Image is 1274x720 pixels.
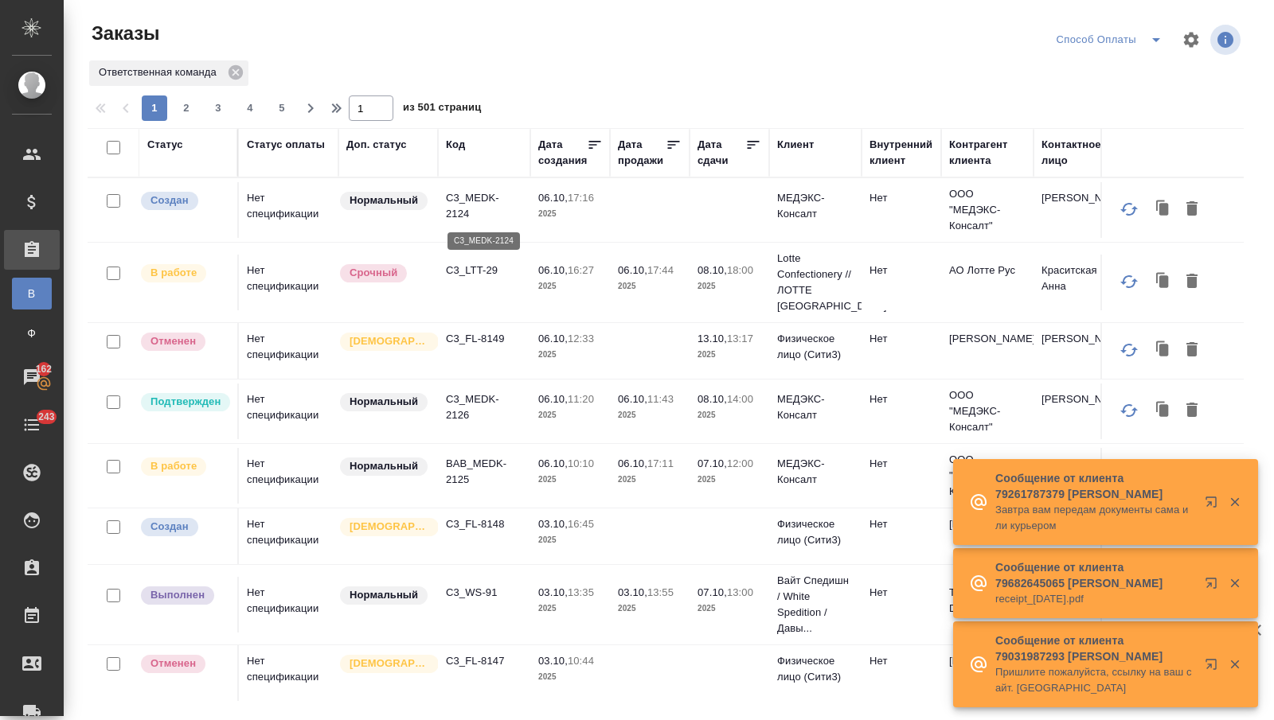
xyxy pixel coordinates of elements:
[1053,27,1172,53] div: split button
[205,95,231,121] button: 3
[174,95,199,121] button: 2
[20,286,44,302] span: В
[1110,263,1148,301] button: Обновить
[239,383,338,439] td: Нет спецификации
[150,193,189,208] p: Создан
[205,100,231,116] span: 3
[777,516,854,548] p: Физическое лицо (Сити3)
[26,361,62,377] span: 162
[139,190,229,212] div: Выставляется автоматически при создании заказа
[1034,182,1126,238] td: [PERSON_NAME]
[350,333,429,349] p: [DEMOGRAPHIC_DATA]
[239,508,338,564] td: Нет спецификации
[568,264,594,276] p: 16:27
[1034,323,1126,379] td: [PERSON_NAME]
[538,457,568,469] p: 06.10,
[618,601,682,617] p: 2025
[1218,657,1251,671] button: Закрыть
[618,278,682,294] p: 2025
[150,587,205,603] p: Выполнен
[446,331,522,347] p: C3_FL-8149
[870,585,933,601] p: Нет
[949,516,1026,532] p: [PERSON_NAME]
[239,182,338,238] td: Нет спецификации
[239,255,338,310] td: Нет спецификации
[995,502,1194,534] p: Завтра вам передам документы сама или курьером
[150,458,197,474] p: В работе
[949,331,1026,347] p: [PERSON_NAME]
[538,393,568,405] p: 06.10,
[949,186,1026,234] p: ООО "МЕДЭКС-Консалт"
[1178,335,1206,365] button: Удалить
[995,559,1194,591] p: Сообщение от клиента 79682645065 [PERSON_NAME]
[139,516,229,538] div: Выставляется автоматически при создании заказа
[139,391,229,413] div: Выставляет КМ после уточнения всех необходимых деталей и получения согласия клиента на запуск. С ...
[949,387,1026,435] p: ООО "МЕДЭКС-Консалт"
[538,655,568,667] p: 03.10,
[446,391,522,423] p: C3_MEDK-2126
[338,456,430,477] div: Статус по умолчанию для стандартных заказов
[870,456,933,472] p: Нет
[150,519,189,535] p: Создан
[698,457,727,469] p: 07.10,
[538,472,602,488] p: 2025
[4,357,60,397] a: 162
[949,452,1026,500] p: ООО "МЕДЭКС-Консалт"
[139,653,229,675] div: Выставляет КМ после отмены со стороны клиента. Если уже после запуска – КМ пишет ПМу про отмену, ...
[727,333,753,344] p: 13:17
[777,251,854,314] p: Lotte Confectionery // ЛОТТЕ [GEOGRAPHIC_DATA]
[1034,383,1126,439] td: [PERSON_NAME]
[4,405,60,445] a: 243
[698,333,727,344] p: 13.10,
[350,265,397,281] p: Срочный
[1178,267,1206,297] button: Удалить
[12,278,52,309] a: В
[338,585,430,606] div: Статус по умолчанию для стандартных заказов
[1148,395,1178,426] button: Клонировать
[446,585,522,601] p: C3_WS-91
[538,601,602,617] p: 2025
[538,518,568,530] p: 03.10,
[150,265,197,281] p: В работе
[870,137,933,169] div: Внутренний клиент
[150,333,196,349] p: Отменен
[698,472,761,488] p: 2025
[446,456,522,488] p: BAB_MEDK-2125
[239,448,338,504] td: Нет спецификации
[403,98,481,121] span: из 501 страниц
[139,585,229,606] div: Выставляет ПМ после сдачи и проведения начислений. Последний этап для ПМа
[1218,576,1251,590] button: Закрыть
[338,516,430,538] div: Выставляется автоматически для первых 3 заказов нового контактного лица. Особое внимание
[1110,456,1148,494] button: Обновить
[1172,21,1210,59] span: Настроить таблицу
[139,263,229,284] div: Выставляет ПМ после принятия заказа от КМа
[568,655,594,667] p: 10:44
[99,64,222,80] p: Ответственная команда
[239,577,338,632] td: Нет спецификации
[1210,25,1244,55] span: Посмотреть информацию
[538,278,602,294] p: 2025
[538,407,602,423] p: 2025
[237,95,263,121] button: 4
[338,331,430,352] div: Выставляется автоматически для первых 3 заказов нового контактного лица. Особое внимание
[350,193,418,208] p: Нормальный
[446,653,522,669] p: C3_FL-8147
[777,391,854,423] p: МЕДЭКС-Консалт
[568,457,594,469] p: 10:10
[647,457,674,469] p: 17:11
[698,137,745,169] div: Дата сдачи
[350,587,418,603] p: Нормальный
[870,263,933,278] p: Нет
[568,333,594,344] p: 12:33
[350,394,418,410] p: Нормальный
[346,137,407,153] div: Доп. статус
[727,457,753,469] p: 12:00
[949,263,1026,278] p: АО Лотте Рус
[338,190,430,212] div: Статус по умолчанию для стандартных заказов
[1195,648,1233,687] button: Открыть в новой вкладке
[538,532,602,548] p: 2025
[568,518,594,530] p: 16:45
[647,393,674,405] p: 11:43
[446,190,522,222] p: C3_MEDK-2124
[618,407,682,423] p: 2025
